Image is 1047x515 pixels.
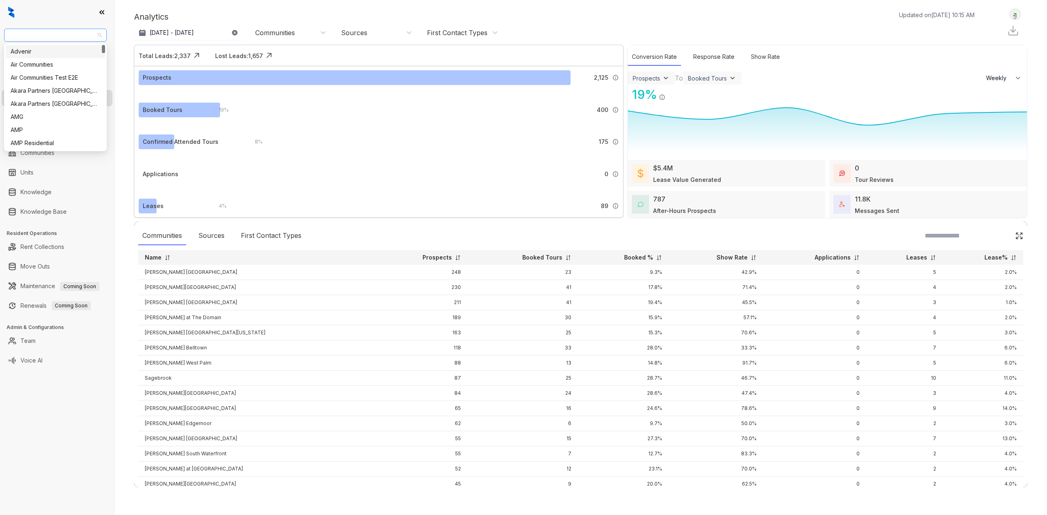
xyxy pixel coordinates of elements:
div: Communities [255,28,295,37]
div: 11.8K [855,194,871,204]
div: Show Rate [747,48,784,66]
td: 88 [376,356,467,371]
td: 78.6% [669,401,763,416]
td: [PERSON_NAME][GEOGRAPHIC_DATA] [138,401,376,416]
td: 33.3% [669,340,763,356]
td: 62.5% [669,477,763,492]
td: 0 [763,280,866,295]
a: Knowledge [20,184,52,200]
li: Team [2,333,112,349]
td: [PERSON_NAME] [GEOGRAPHIC_DATA] [138,295,376,310]
td: 0 [763,310,866,325]
td: 70.6% [669,325,763,340]
div: Advenir [6,45,105,58]
p: Prospects [422,253,452,262]
td: [PERSON_NAME] [GEOGRAPHIC_DATA] [138,431,376,446]
td: [PERSON_NAME] [GEOGRAPHIC_DATA] [138,265,376,280]
td: 0 [763,371,866,386]
td: 14.8% [578,356,669,371]
img: Click Icon [263,49,275,62]
span: 400 [597,105,608,114]
td: 0 [763,477,866,492]
div: Sources [341,28,367,37]
img: sorting [656,255,662,261]
td: 45.5% [669,295,763,310]
td: 7 [866,340,943,356]
div: Leases [143,202,164,210]
td: 12 [467,461,578,477]
p: Show Rate [717,253,748,262]
p: [DATE] - [DATE] [150,29,194,37]
img: AfterHoursConversations [638,202,643,208]
td: 30 [467,310,578,325]
td: 41 [467,295,578,310]
td: 23 [467,265,578,280]
div: AMG [6,110,105,123]
img: SearchIcon [998,232,1005,239]
span: Weekly [986,74,1011,82]
td: 15 [467,431,578,446]
td: 4.0% [943,477,1023,492]
td: 87 [376,371,467,386]
span: 175 [599,137,608,146]
td: 230 [376,280,467,295]
td: 2.0% [943,310,1023,325]
div: 787 [653,194,665,204]
td: 0 [763,401,866,416]
td: 4 [866,310,943,325]
td: 10 [866,371,943,386]
td: 62 [376,416,467,431]
td: 91.7% [669,356,763,371]
img: sorting [750,255,757,261]
td: 45 [376,477,467,492]
div: Response Rate [689,48,739,66]
li: Move Outs [2,258,112,275]
td: [PERSON_NAME][GEOGRAPHIC_DATA] [138,386,376,401]
div: Air Communities Test E2E [11,73,100,82]
td: 17.8% [578,280,669,295]
td: 2.0% [943,265,1023,280]
h3: Resident Operations [7,230,114,237]
li: Maintenance [2,278,112,294]
p: Analytics [134,11,169,23]
li: Knowledge Base [2,204,112,220]
td: [PERSON_NAME] West Palm [138,356,376,371]
img: sorting [854,255,860,261]
div: Booked Tours [143,105,182,114]
a: RenewalsComing Soon [20,298,91,314]
div: Confirmed Attended Tours [143,137,218,146]
td: 0 [763,446,866,461]
li: Knowledge [2,184,112,200]
button: Weekly [981,71,1027,85]
div: To [675,73,683,83]
img: Click Icon [191,49,203,62]
h3: Admin & Configurations [7,324,114,331]
div: 0 [855,163,859,173]
div: Air Communities Test E2E [6,71,105,84]
td: 5 [866,265,943,280]
td: 4.0% [943,461,1023,477]
td: 2 [866,461,943,477]
td: 25 [467,325,578,340]
td: 15.9% [578,310,669,325]
img: Download [1007,25,1019,37]
td: [PERSON_NAME] [GEOGRAPHIC_DATA][US_STATE] [138,325,376,340]
img: Info [612,171,619,177]
td: 13.0% [943,431,1023,446]
td: 28.0% [578,340,669,356]
td: 0 [763,325,866,340]
td: 47.4% [669,386,763,401]
div: AMP Residential [6,137,105,150]
li: Leads [2,55,112,71]
td: 1.0% [943,295,1023,310]
td: 6.0% [943,356,1023,371]
td: 2.0% [943,280,1023,295]
div: Applications [143,170,178,179]
li: Voice AI [2,352,112,369]
p: Applications [815,253,851,262]
button: [DATE] - [DATE] [134,25,245,40]
td: 11.0% [943,371,1023,386]
div: Booked Tours [688,75,727,82]
td: 52 [376,461,467,477]
div: AMP [6,123,105,137]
